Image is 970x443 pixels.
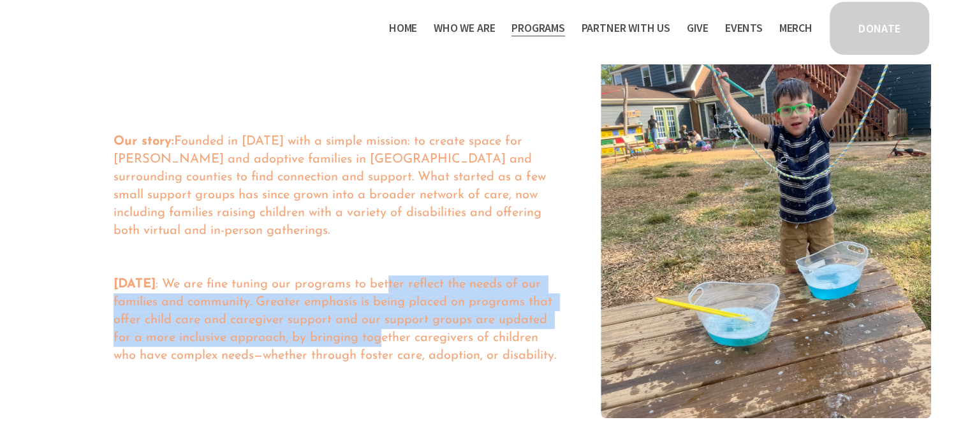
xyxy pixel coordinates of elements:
[434,18,495,38] a: folder dropdown
[779,18,812,38] a: Merch
[114,278,156,291] strong: [DATE]
[582,18,670,38] a: folder dropdown
[114,133,556,240] p: Founded in [DATE] with a simple mission: to create space for [PERSON_NAME] and adoptive families ...
[725,18,763,38] a: Events
[582,19,670,38] span: Partner With Us
[114,275,556,365] p: : We are fine tuning our programs to better reflect the needs of our families and community. Grea...
[114,135,174,148] strong: Our story:
[687,18,709,38] a: Give
[389,18,417,38] a: Home
[511,18,565,38] a: folder dropdown
[511,19,565,38] span: Programs
[434,19,495,38] span: Who We Are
